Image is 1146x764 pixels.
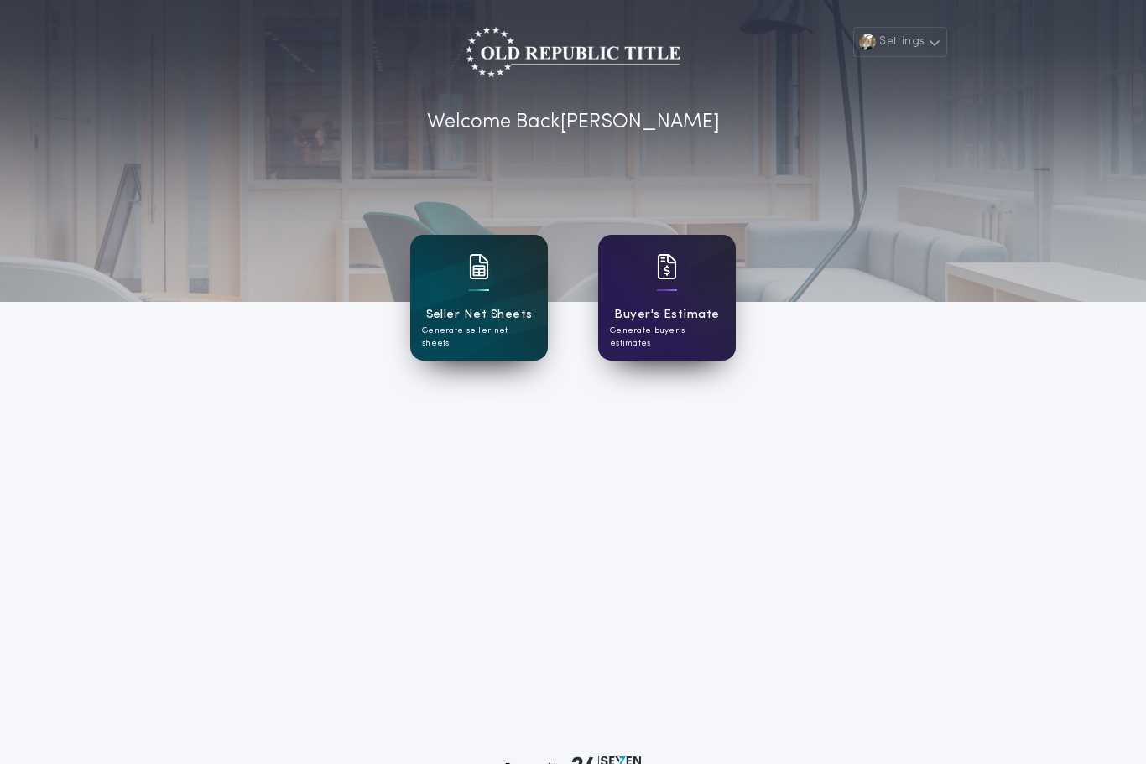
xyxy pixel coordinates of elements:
[598,235,736,361] a: card iconBuyer's EstimateGenerate buyer's estimates
[427,107,720,138] p: Welcome Back [PERSON_NAME]
[466,27,680,77] img: account-logo
[469,254,489,279] img: card icon
[610,325,724,350] p: Generate buyer's estimates
[853,27,947,57] button: Settings
[859,34,876,50] img: user avatar
[410,235,548,361] a: card iconSeller Net SheetsGenerate seller net sheets
[422,325,536,350] p: Generate seller net sheets
[657,254,677,279] img: card icon
[614,305,719,325] h1: Buyer's Estimate
[426,305,533,325] h1: Seller Net Sheets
